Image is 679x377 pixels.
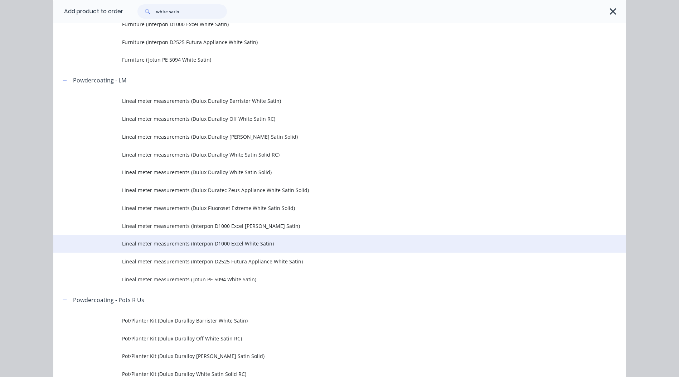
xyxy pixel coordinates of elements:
[122,352,525,360] span: Pot/Planter Kit (Dulux Duralloy [PERSON_NAME] Satin Solid)
[122,240,525,247] span: Lineal meter measurements (Interpon D1000 Excel White Satin)
[122,133,525,140] span: Lineal meter measurements (Dulux Duralloy [PERSON_NAME] Satin Solid)
[122,222,525,230] span: Lineal meter measurements (Interpon D1000 Excel [PERSON_NAME] Satin)
[122,317,525,324] span: Pot/Planter Kit (Dulux Duralloy Barrister White Satin)
[73,296,144,304] div: Powdercoating - Pots R Us
[122,335,525,342] span: Pot/Planter Kit (Dulux Duralloy Off White Satin RC)
[122,168,525,176] span: Lineal meter measurements (Dulux Duralloy White Satin Solid)
[122,276,525,283] span: Lineal meter measurements (Jotun PE 5094 White Satin)
[122,186,525,194] span: Lineal meter measurements (Dulux Duratec Zeus Appliance White Satin Solid)
[122,20,525,28] span: Furniture (Interpon D1000 Excel White Satin)
[156,4,227,19] input: Search...
[122,115,525,123] span: Lineal meter measurements (Dulux Duralloy Off White Satin RC)
[122,97,525,105] span: Lineal meter measurements (Dulux Duralloy Barrister White Satin)
[122,38,525,46] span: Furniture (Interpon D2525 Futura Appliance White Satin)
[122,204,525,212] span: Lineal meter measurements (Dulux Fluoroset Extreme White Satin Solid)
[73,76,126,85] div: Powdercoating - LM
[122,56,525,63] span: Furniture (Jotun PE 5094 White Satin)
[122,258,525,265] span: Lineal meter measurements (Interpon D2525 Futura Appliance White Satin)
[122,151,525,158] span: Lineal meter measurements (Dulux Duralloy White Satin Solid RC)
